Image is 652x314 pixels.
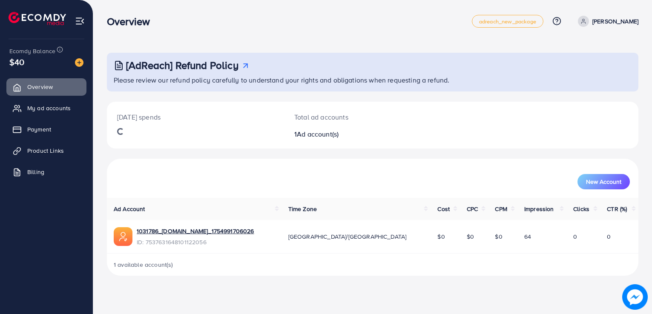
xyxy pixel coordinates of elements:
[437,232,445,241] span: $0
[114,227,132,246] img: ic-ads-acc.e4c84228.svg
[467,205,478,213] span: CPC
[117,112,274,122] p: [DATE] spends
[9,12,66,25] img: logo
[288,205,317,213] span: Time Zone
[623,285,647,309] img: image
[9,56,24,68] span: $40
[6,142,86,159] a: Product Links
[495,232,502,241] span: $0
[607,232,611,241] span: 0
[27,125,51,134] span: Payment
[524,205,554,213] span: Impression
[6,78,86,95] a: Overview
[573,205,589,213] span: Clicks
[6,121,86,138] a: Payment
[9,47,55,55] span: Ecomdy Balance
[472,15,543,28] a: adreach_new_package
[137,238,254,246] span: ID: 7537631648101122056
[27,168,44,176] span: Billing
[288,232,407,241] span: [GEOGRAPHIC_DATA]/[GEOGRAPHIC_DATA]
[607,205,627,213] span: CTR (%)
[437,205,450,213] span: Cost
[294,130,407,138] h2: 1
[137,227,254,235] a: 1031786_[DOMAIN_NAME]_1754991706026
[524,232,531,241] span: 64
[592,16,638,26] p: [PERSON_NAME]
[27,83,53,91] span: Overview
[107,15,157,28] h3: Overview
[297,129,339,139] span: Ad account(s)
[495,205,507,213] span: CPM
[27,104,71,112] span: My ad accounts
[75,58,83,67] img: image
[114,260,173,269] span: 1 available account(s)
[294,112,407,122] p: Total ad accounts
[75,16,85,26] img: menu
[126,59,238,71] h3: [AdReach] Refund Policy
[6,163,86,180] a: Billing
[573,232,577,241] span: 0
[479,19,536,24] span: adreach_new_package
[586,179,621,185] span: New Account
[114,75,633,85] p: Please review our refund policy carefully to understand your rights and obligations when requesti...
[467,232,474,241] span: $0
[114,205,145,213] span: Ad Account
[27,146,64,155] span: Product Links
[577,174,630,189] button: New Account
[6,100,86,117] a: My ad accounts
[574,16,638,27] a: [PERSON_NAME]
